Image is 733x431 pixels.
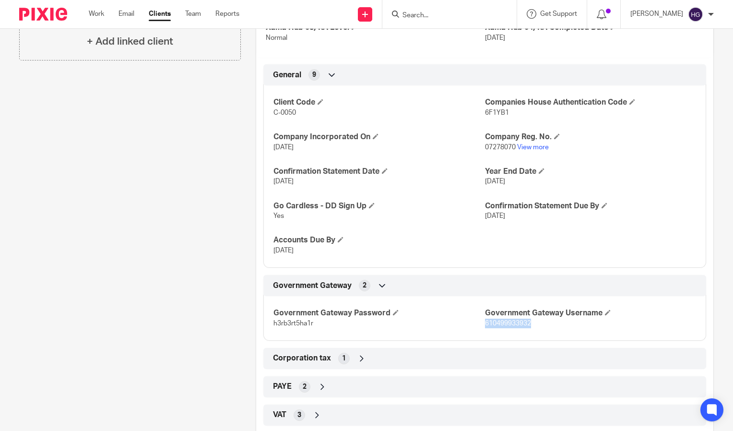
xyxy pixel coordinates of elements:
[303,382,307,392] span: 2
[485,201,696,211] h4: Confirmation Statement Due By
[149,9,171,19] a: Clients
[297,410,301,420] span: 3
[273,178,294,185] span: [DATE]
[273,247,294,254] span: [DATE]
[485,35,505,41] span: [DATE]
[215,9,239,19] a: Reports
[540,11,577,17] span: Get Support
[485,320,531,327] span: 610499933932
[273,308,485,318] h4: Government Gateway Password
[266,35,287,41] span: Normal
[273,410,286,420] span: VAT
[688,7,703,22] img: svg%3E
[485,178,505,185] span: [DATE]
[273,201,485,211] h4: Go Cardless - DD Sign Up
[87,34,173,49] h4: + Add linked client
[485,132,696,142] h4: Company Reg. No.
[630,9,683,19] p: [PERSON_NAME]
[273,353,331,363] span: Corporation tax
[312,70,316,80] span: 9
[185,9,201,19] a: Team
[273,281,352,291] span: Government Gateway
[485,144,516,151] span: 07278070
[273,320,313,327] span: h3rb3rt5ha1r
[273,109,296,116] span: C-0050
[19,8,67,21] img: Pixie
[273,132,485,142] h4: Company Incorporated On
[485,213,505,219] span: [DATE]
[273,213,284,219] span: Yes
[273,144,294,151] span: [DATE]
[273,70,301,80] span: General
[342,354,346,363] span: 1
[402,12,488,20] input: Search
[485,167,696,177] h4: Year End Date
[517,144,549,151] a: View more
[363,281,366,290] span: 2
[273,167,485,177] h4: Confirmation Statement Date
[273,235,485,245] h4: Accounts Due By
[485,308,696,318] h4: Government Gateway Username
[89,9,104,19] a: Work
[273,382,292,392] span: PAYE
[118,9,134,19] a: Email
[273,97,485,108] h4: Client Code
[485,109,509,116] span: 6F1YB1
[485,97,696,108] h4: Companies House Authentication Code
